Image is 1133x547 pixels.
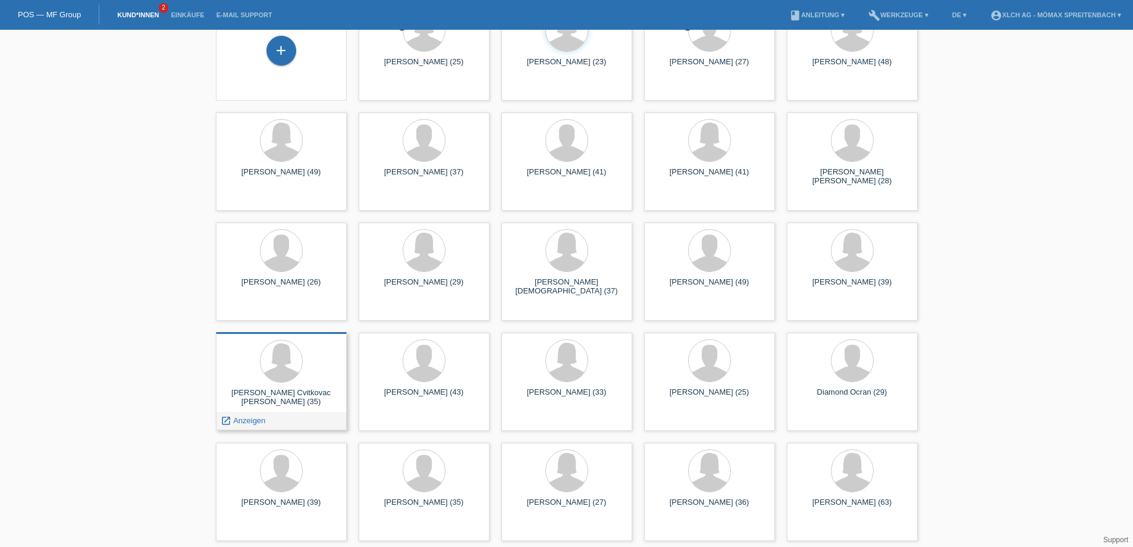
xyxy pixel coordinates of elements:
[211,11,278,18] a: E-Mail Support
[654,167,765,186] div: [PERSON_NAME] (41)
[862,11,934,18] a: buildWerkzeuge ▾
[796,167,908,186] div: [PERSON_NAME] [PERSON_NAME] (28)
[18,10,81,19] a: POS — MF Group
[654,277,765,296] div: [PERSON_NAME] (49)
[1103,536,1128,544] a: Support
[783,11,850,18] a: bookAnleitung ▾
[511,387,623,407] div: [PERSON_NAME] (33)
[225,388,337,407] div: [PERSON_NAME] Cvitkovac [PERSON_NAME] (35)
[221,415,231,426] i: launch
[654,387,765,407] div: [PERSON_NAME] (25)
[368,167,480,186] div: [PERSON_NAME] (37)
[159,3,168,13] span: 2
[368,387,480,407] div: [PERSON_NAME] (43)
[225,277,337,296] div: [PERSON_NAME] (26)
[990,10,1002,21] i: account_circle
[796,277,908,296] div: [PERSON_NAME] (39)
[267,40,296,61] div: Kund*in hinzufügen
[225,498,337,517] div: [PERSON_NAME] (39)
[511,57,623,76] div: [PERSON_NAME] (23)
[225,167,337,186] div: [PERSON_NAME] (49)
[868,10,880,21] i: build
[511,167,623,186] div: [PERSON_NAME] (41)
[511,498,623,517] div: [PERSON_NAME] (27)
[165,11,210,18] a: Einkäufe
[368,57,480,76] div: [PERSON_NAME] (25)
[946,11,972,18] a: DE ▾
[654,498,765,517] div: [PERSON_NAME] (36)
[511,277,623,296] div: [PERSON_NAME][DEMOGRAPHIC_DATA] (37)
[221,416,266,425] a: launch Anzeigen
[368,277,480,296] div: [PERSON_NAME] (29)
[796,498,908,517] div: [PERSON_NAME] (63)
[984,11,1127,18] a: account_circleXLCH AG - Mömax Spreitenbach ▾
[789,10,801,21] i: book
[111,11,165,18] a: Kund*innen
[796,387,908,407] div: Diamond Ocran (29)
[368,498,480,517] div: [PERSON_NAME] (35)
[233,416,265,425] span: Anzeigen
[654,57,765,76] div: [PERSON_NAME] (27)
[796,57,908,76] div: [PERSON_NAME] (48)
